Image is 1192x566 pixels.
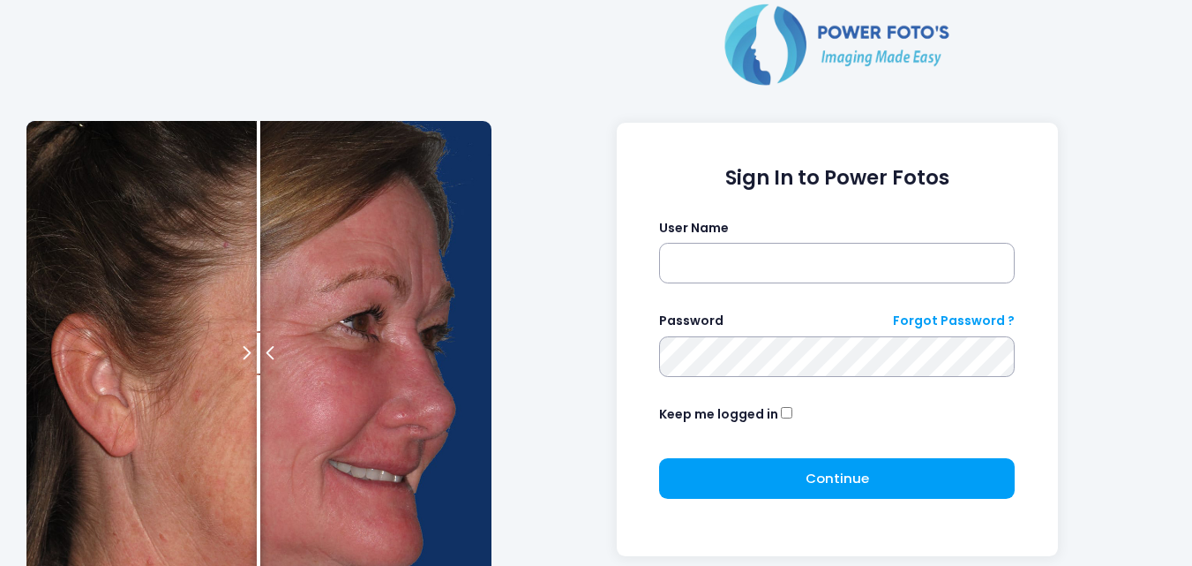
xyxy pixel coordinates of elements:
[659,312,723,330] label: Password
[659,166,1015,190] h1: Sign In to Power Fotos
[659,405,778,424] label: Keep me logged in
[893,312,1015,330] a: Forgot Password ?
[659,458,1015,499] button: Continue
[806,469,869,487] span: Continue
[659,219,729,238] label: User Name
